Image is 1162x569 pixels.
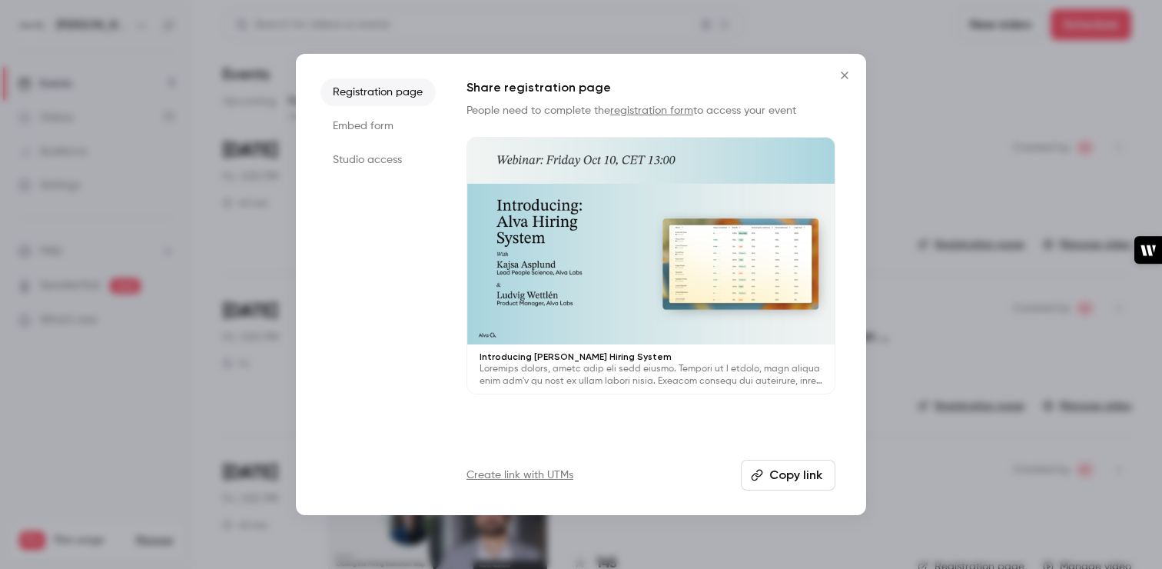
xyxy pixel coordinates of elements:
[480,363,822,388] p: Loremips dolors, ametc adip eli sedd eiusmo. Tempori ut l etdolo, magn aliqua enim adm'v qu nost ...
[741,460,835,491] button: Copy link
[829,60,860,91] button: Close
[320,78,436,106] li: Registration page
[466,78,835,97] h1: Share registration page
[466,137,835,394] a: Introducing [PERSON_NAME] Hiring SystemLoremips dolors, ametc adip eli sedd eiusmo. Tempori ut l ...
[610,105,693,116] a: registration form
[320,146,436,174] li: Studio access
[480,351,822,363] p: Introducing [PERSON_NAME] Hiring System
[466,468,573,483] a: Create link with UTMs
[320,112,436,140] li: Embed form
[466,103,835,118] p: People need to complete the to access your event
